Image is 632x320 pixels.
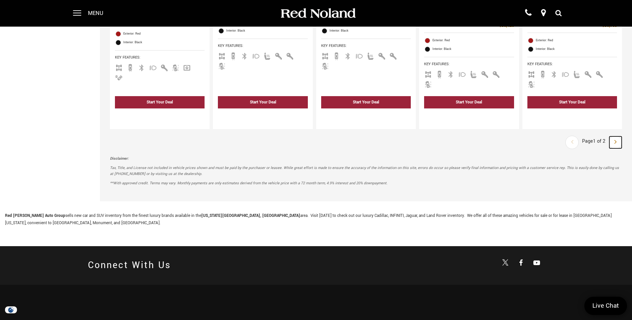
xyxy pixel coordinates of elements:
span: Interior: Black [226,28,308,34]
span: Backup Camera [332,53,340,58]
span: Keyless Entry [389,53,397,58]
div: Page 1 of 2 [579,136,609,149]
span: Backup Camera [539,71,547,76]
span: Bluetooth [344,53,352,58]
span: Heated Seats [263,53,271,58]
div: Start Your Deal [527,96,617,108]
span: Key Features : [527,61,617,68]
div: undefined - New 2025 INEOS Grenadier Fieldmaster Edition With Navigation & 4WD [218,110,308,122]
span: Bluetooth [550,71,558,76]
span: Fog Lights [252,53,260,58]
span: Fog Lights [561,71,569,76]
a: Open Twitter in a new window [499,256,512,270]
span: Interior: Black [432,46,514,53]
div: Start Your Deal [456,99,482,105]
span: Heated Seats [469,71,477,76]
span: Bluetooth [447,71,455,76]
span: Lane Warning [172,65,180,70]
p: sells new car and SUV inventory from the finest luxury brands available in the area. Visit [DATE]... [5,212,627,227]
span: AWD [527,71,535,76]
span: Keyless Entry [160,65,168,70]
span: Interior Accents [275,53,283,58]
span: Exterior: Red [432,37,514,44]
span: Key Features : [424,61,514,68]
span: Lane Warning [218,63,226,68]
a: Open Youtube-play in a new window [530,256,543,269]
p: Tax, Title, and License not included in vehicle prices shown and must be paid by the purchaser or... [110,165,622,177]
span: Exterior: Red [536,37,617,44]
span: Backup Camera [229,53,237,58]
div: undefined - New 2025 INEOS Grenadier Fieldmaster Edition With Navigation & 4WD [424,110,514,122]
span: Interior: Black [123,39,205,46]
span: Parking Assist [115,75,123,80]
div: Start Your Deal [559,99,585,105]
span: Fog Lights [355,53,363,58]
img: Red Noland Auto Group [280,8,356,19]
div: Start Your Deal [218,96,308,108]
span: Lane Warning [527,81,535,86]
span: Fog Lights [149,65,157,70]
div: Start Your Deal [147,99,173,105]
strong: [US_STATE][GEOGRAPHIC_DATA], [GEOGRAPHIC_DATA] [201,213,300,219]
span: Heated Seats [573,71,581,76]
span: Live Chat [589,301,622,310]
div: undefined - New 2025 INEOS Grenadier Fieldmaster Edition With Navigation & 4WD [321,110,411,122]
span: AWD [218,53,226,58]
span: Lane Warning [424,81,432,86]
span: AWD [424,71,432,76]
img: Opt-Out Icon [3,306,19,313]
span: Bluetooth [241,53,249,58]
h2: Connect With Us [88,256,171,275]
div: Start Your Deal [250,99,276,105]
span: Key Features : [218,42,308,50]
span: Interior: Black [329,28,411,34]
span: Key Features : [321,42,411,50]
span: Backup Camera [435,71,443,76]
strong: Disclaimer: [110,156,129,161]
p: **With approved credit. Terms may vary. Monthly payments are only estimates derived from the vehi... [110,180,622,186]
a: Open Facebook in a new window [514,256,528,269]
span: Interior: Black [536,46,617,53]
span: Keyless Entry [492,71,500,76]
div: undefined - New 2025 INEOS Grenadier Fieldmaster Edition With Navigation & 4WD [527,110,617,122]
div: Start Your Deal [115,96,205,108]
span: Heated Seats [366,53,374,58]
span: Interior Accents [378,53,386,58]
span: Backup Camera [126,65,134,70]
span: Key Features : [115,54,205,61]
div: Start Your Deal [353,99,379,105]
span: AWD [321,53,329,58]
span: Lane Warning [321,63,329,68]
span: Keyless Entry [595,71,603,76]
div: undefined - New 2025 INEOS Grenadier Wagon With Navigation & 4WD [115,110,205,122]
span: Interior Accents [584,71,592,76]
div: Start Your Deal [424,96,514,108]
span: Keyless Entry [286,53,294,58]
div: Start Your Deal [321,96,411,108]
span: Bluetooth [138,65,146,70]
span: AWD [115,65,123,70]
a: Live Chat [584,297,627,315]
span: Interior Accents [481,71,489,76]
span: Fog Lights [458,71,466,76]
span: Navigation Sys [183,65,191,70]
section: Click to Open Cookie Consent Modal [3,306,19,313]
a: next page [609,136,622,148]
span: Exterior: Red [123,31,205,37]
strong: Red [PERSON_NAME] Auto Group [5,213,65,219]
